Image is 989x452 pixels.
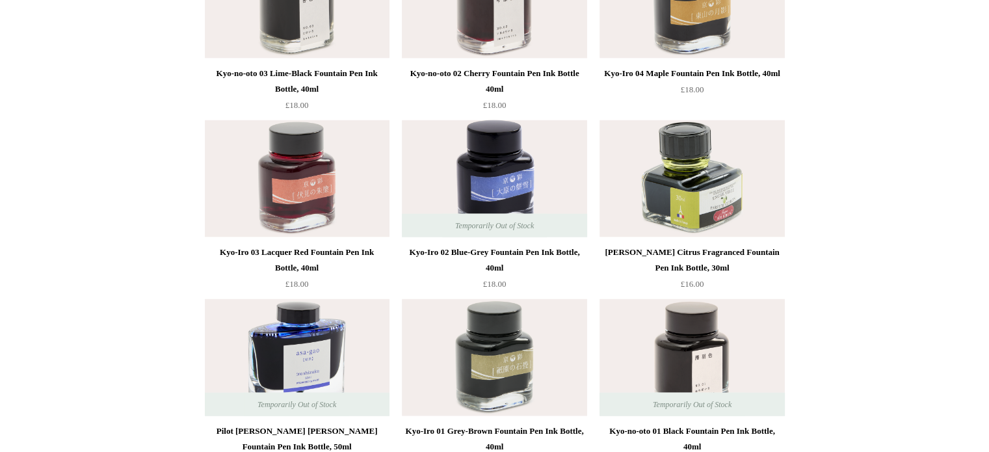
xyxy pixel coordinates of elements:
[600,66,784,119] a: Kyo-Iro 04 Maple Fountain Pen Ink Bottle, 40ml £18.00
[405,245,583,276] div: Kyo-Iro 02 Blue-Grey Fountain Pen Ink Bottle, 40ml
[640,393,745,416] span: Temporarily Out of Stock
[681,279,704,289] span: £16.00
[205,299,389,416] a: Pilot Iro Shizuku Asa Gao Fountain Pen Ink Bottle, 50ml Pilot Iro Shizuku Asa Gao Fountain Pen In...
[205,120,389,237] img: Kyo-Iro 03 Lacquer Red Fountain Pen Ink Bottle, 40ml
[681,85,704,94] span: £18.00
[205,299,389,416] img: Pilot Iro Shizuku Asa Gao Fountain Pen Ink Bottle, 50ml
[405,66,583,97] div: Kyo-no-oto 02 Cherry Fountain Pen Ink Bottle 40ml
[205,120,389,237] a: Kyo-Iro 03 Lacquer Red Fountain Pen Ink Bottle, 40ml Kyo-Iro 03 Lacquer Red Fountain Pen Ink Bott...
[205,245,389,298] a: Kyo-Iro 03 Lacquer Red Fountain Pen Ink Bottle, 40ml £18.00
[603,66,781,81] div: Kyo-Iro 04 Maple Fountain Pen Ink Bottle, 40ml
[402,299,587,416] a: Kyo-Iro 01 Grey-Brown Fountain Pen Ink Bottle, 40ml Kyo-Iro 01 Grey-Brown Fountain Pen Ink Bottle...
[402,120,587,237] a: Kyo-Iro 02 Blue-Grey Fountain Pen Ink Bottle, 40ml Kyo-Iro 02 Blue-Grey Fountain Pen Ink Bottle, ...
[402,66,587,119] a: Kyo-no-oto 02 Cherry Fountain Pen Ink Bottle 40ml £18.00
[244,393,349,416] span: Temporarily Out of Stock
[402,299,587,416] img: Kyo-Iro 01 Grey-Brown Fountain Pen Ink Bottle, 40ml
[600,120,784,237] img: Herbin Citrus Fragranced Fountain Pen Ink Bottle, 30ml
[600,299,784,416] a: Kyo-no-oto 01 Black Fountain Pen Ink Bottle, 40ml Kyo-no-oto 01 Black Fountain Pen Ink Bottle, 40...
[208,245,386,276] div: Kyo-Iro 03 Lacquer Red Fountain Pen Ink Bottle, 40ml
[208,66,386,97] div: Kyo-no-oto 03 Lime-Black Fountain Pen Ink Bottle, 40ml
[483,100,507,110] span: £18.00
[603,245,781,276] div: [PERSON_NAME] Citrus Fragranced Fountain Pen Ink Bottle, 30ml
[205,66,389,119] a: Kyo-no-oto 03 Lime-Black Fountain Pen Ink Bottle, 40ml £18.00
[442,214,547,237] span: Temporarily Out of Stock
[600,120,784,237] a: Herbin Citrus Fragranced Fountain Pen Ink Bottle, 30ml Herbin Citrus Fragranced Fountain Pen Ink ...
[600,245,784,298] a: [PERSON_NAME] Citrus Fragranced Fountain Pen Ink Bottle, 30ml £16.00
[483,279,507,289] span: £18.00
[600,299,784,416] img: Kyo-no-oto 01 Black Fountain Pen Ink Bottle, 40ml
[402,120,587,237] img: Kyo-Iro 02 Blue-Grey Fountain Pen Ink Bottle, 40ml
[285,100,309,110] span: £18.00
[402,245,587,298] a: Kyo-Iro 02 Blue-Grey Fountain Pen Ink Bottle, 40ml £18.00
[285,279,309,289] span: £18.00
